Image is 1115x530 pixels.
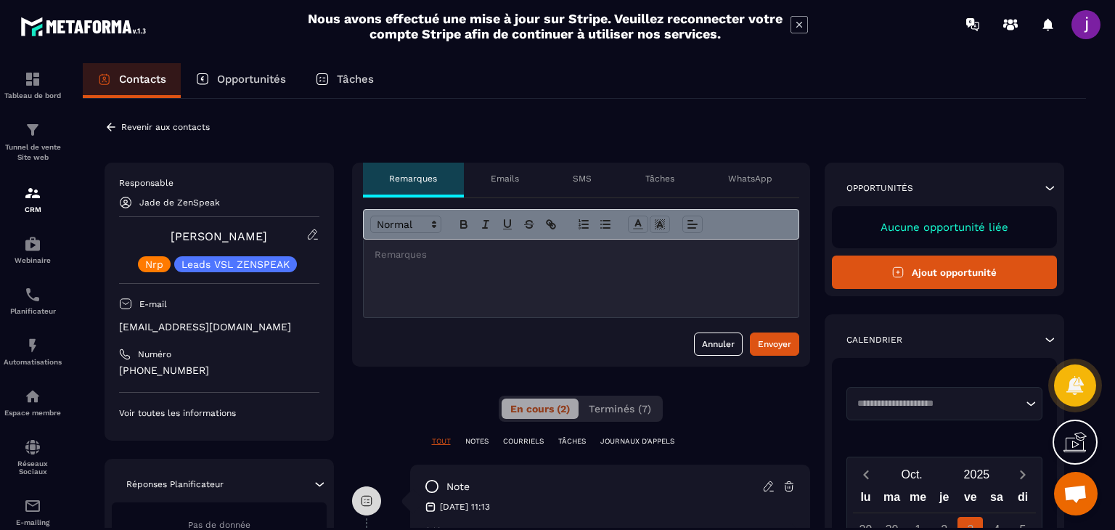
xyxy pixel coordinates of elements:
[119,407,319,419] p: Voir toutes les informations
[307,11,783,41] h2: Nous avons effectué une mise à jour sur Stripe. Veuillez reconnecter votre compte Stripe afin de ...
[24,337,41,354] img: automations
[728,173,772,184] p: WhatsApp
[645,173,674,184] p: Tâches
[20,13,151,40] img: logo
[389,173,437,184] p: Remarques
[4,224,62,275] a: automationsautomationsWebinaire
[832,256,1058,289] button: Ajout opportunité
[121,122,210,132] p: Revenir aux contacts
[24,235,41,253] img: automations
[83,63,181,98] a: Contacts
[432,436,451,447] p: TOUT
[846,221,1043,234] p: Aucune opportunité liée
[24,497,41,515] img: email
[589,403,651,415] span: Terminés (7)
[931,487,957,513] div: je
[24,121,41,139] img: formation
[4,326,62,377] a: automationsautomationsAutomatisations
[573,173,592,184] p: SMS
[4,110,62,174] a: formationformationTunnel de vente Site web
[503,436,544,447] p: COURRIELS
[4,91,62,99] p: Tableau de bord
[879,487,905,513] div: ma
[846,334,902,346] p: Calendrier
[957,487,984,513] div: ve
[758,337,791,351] div: Envoyer
[24,388,41,405] img: automations
[4,358,62,366] p: Automatisations
[119,320,319,334] p: [EMAIL_ADDRESS][DOMAIN_NAME]
[1009,465,1036,484] button: Next month
[24,70,41,88] img: formation
[852,396,1023,411] input: Search for option
[4,460,62,476] p: Réseaux Sociaux
[600,436,674,447] p: JOURNAUX D'APPELS
[853,465,880,484] button: Previous month
[4,275,62,326] a: schedulerschedulerPlanificateur
[139,298,167,310] p: E-mail
[502,399,579,419] button: En cours (2)
[4,256,62,264] p: Webinaire
[984,487,1010,513] div: sa
[337,73,374,86] p: Tâches
[4,205,62,213] p: CRM
[491,173,519,184] p: Emails
[580,399,660,419] button: Terminés (7)
[4,377,62,428] a: automationsautomationsEspace membre
[510,403,570,415] span: En cours (2)
[4,307,62,315] p: Planificateur
[4,409,62,417] p: Espace membre
[126,478,224,490] p: Réponses Planificateur
[301,63,388,98] a: Tâches
[24,184,41,202] img: formation
[24,439,41,456] img: social-network
[181,63,301,98] a: Opportunités
[4,60,62,110] a: formationformationTableau de bord
[694,333,743,356] button: Annuler
[4,518,62,526] p: E-mailing
[944,462,1009,487] button: Open years overlay
[145,259,163,269] p: Nrp
[188,520,250,530] span: Pas de donnée
[750,333,799,356] button: Envoyer
[171,229,267,243] a: [PERSON_NAME]
[119,177,319,189] p: Responsable
[465,436,489,447] p: NOTES
[852,487,878,513] div: lu
[181,259,290,269] p: Leads VSL ZENSPEAK
[119,73,166,86] p: Contacts
[139,197,220,208] p: Jade de ZenSpeak
[1054,472,1098,515] div: Ouvrir le chat
[217,73,286,86] p: Opportunités
[846,387,1043,420] div: Search for option
[905,487,931,513] div: me
[119,364,319,378] p: [PHONE_NUMBER]
[1010,487,1036,513] div: di
[846,182,913,194] p: Opportunités
[24,286,41,303] img: scheduler
[4,142,62,163] p: Tunnel de vente Site web
[138,348,171,360] p: Numéro
[446,480,470,494] p: note
[4,428,62,486] a: social-networksocial-networkRéseaux Sociaux
[4,174,62,224] a: formationformationCRM
[440,501,490,513] p: [DATE] 11:13
[880,462,944,487] button: Open months overlay
[558,436,586,447] p: TÂCHES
